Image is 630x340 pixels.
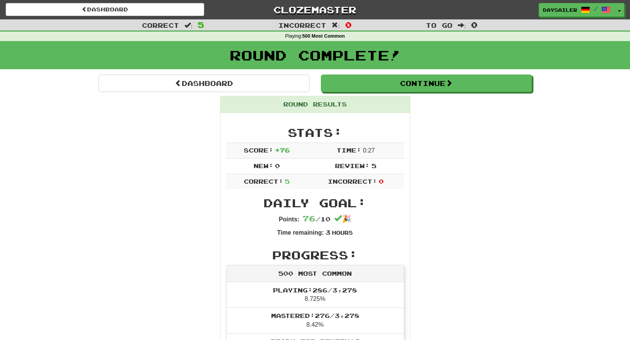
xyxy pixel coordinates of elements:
span: Correct: [244,178,283,185]
h2: Daily Goal: [226,197,404,209]
small: Hours [332,229,353,236]
h1: Round Complete! [3,48,627,63]
span: 0 [275,162,280,169]
h2: Stats: [226,126,404,139]
span: 5 [198,20,204,29]
span: To go [426,21,452,29]
span: Playing: 286 / 3,278 [273,286,357,294]
span: 0 [345,20,352,29]
a: Dashboard [98,75,309,92]
div: Round Results [221,96,410,113]
strong: Points: [279,216,299,222]
span: : [184,22,193,29]
span: Correct [142,21,179,29]
span: : [458,22,466,29]
span: 0 [471,20,478,29]
span: / 10 [303,215,330,222]
span: Time: [336,146,361,154]
span: Mastered: 276 / 3,278 [271,312,359,319]
h2: Progress: [226,249,404,261]
span: Incorrect: [328,178,377,185]
span: 3 [325,229,330,236]
span: / [594,6,598,11]
button: Continue [321,75,532,92]
span: 76 [303,214,316,223]
span: 5 [371,162,376,169]
li: 8.725% [227,282,404,308]
strong: Time remaining: [277,229,324,236]
span: New: [254,162,273,169]
span: Incorrect [278,21,326,29]
div: 500 Most Common [227,265,404,282]
span: Daysailer [543,6,577,13]
a: Clozemaster [216,3,414,16]
span: 0 : 27 [363,147,375,154]
span: Score: [244,146,273,154]
a: Dashboard [6,3,204,16]
span: : [332,22,340,29]
span: Review: [335,162,370,169]
a: Daysailer / [539,3,615,17]
span: + 76 [275,146,290,154]
span: 5 [285,178,290,185]
li: 8.42% [227,307,404,334]
span: 0 [379,178,384,185]
span: 🎉 [334,214,351,223]
strong: 500 Most Common [302,33,345,39]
